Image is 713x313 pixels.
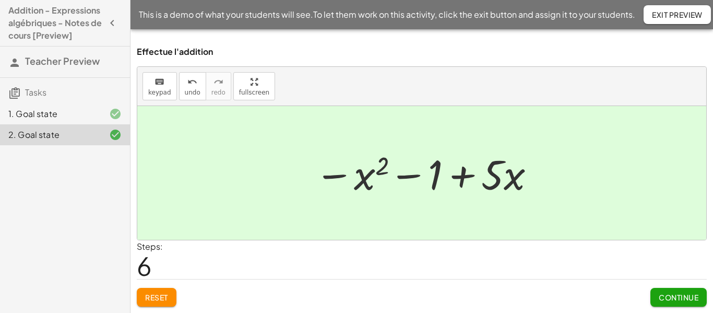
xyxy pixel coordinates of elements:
[142,72,177,100] button: keyboardkeypad
[109,108,122,120] i: Task finished and correct.
[137,250,152,282] span: 6
[8,4,103,42] h4: Addition - Expressions algébriques - Notes de cours [Preview]
[185,89,200,96] span: undo
[25,55,100,67] span: Teacher Preview
[155,76,164,88] i: keyboard
[139,8,635,21] span: This is a demo of what your students will see. To let them work on this activity, click the exit ...
[137,288,176,307] button: Reset
[8,108,92,120] div: 1. Goal state
[233,72,275,100] button: fullscreen
[206,72,231,100] button: redoredo
[239,89,269,96] span: fullscreen
[652,10,703,19] span: Exit Preview
[8,129,92,141] div: 2. Goal state
[179,72,206,100] button: undoundo
[109,129,122,141] i: Task finished and correct.
[644,5,711,24] button: Exit Preview
[137,46,213,57] strong: Effectue l'addition
[187,76,197,88] i: undo
[659,293,698,302] span: Continue
[25,87,46,98] span: Tasks
[650,288,707,307] button: Continue
[213,76,223,88] i: redo
[148,89,171,96] span: keypad
[137,241,163,252] label: Steps:
[211,89,225,96] span: redo
[145,293,168,302] span: Reset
